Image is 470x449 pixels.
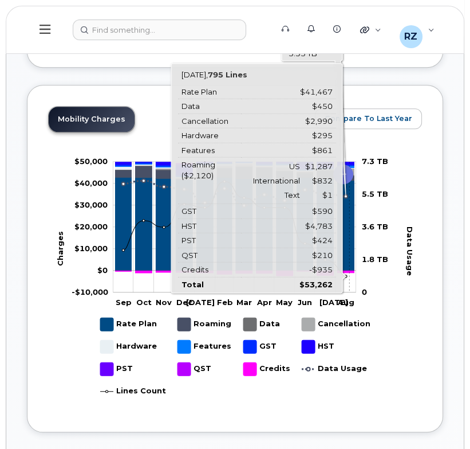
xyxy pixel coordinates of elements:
g: Cancellation [116,164,354,178]
g: GST [243,335,278,358]
tspan: Apr [256,298,272,307]
tspan: 7.3 TB [362,157,388,166]
tspan: Mar [236,298,252,307]
g: $0 [74,244,108,253]
tspan: Jun [298,298,312,307]
div: Ricardo Zuniga [392,18,443,41]
tspan: Dec [177,298,193,307]
tspan: [DATE] [319,298,348,307]
g: Rate Plan [116,177,354,271]
span: RZ [404,30,417,44]
g: Credits [243,358,290,380]
tspan: $40,000 [74,178,108,188]
span: Compare To Last Year [325,113,412,124]
g: $0 [72,287,108,296]
tspan: Oct [137,298,152,307]
g: HST [302,335,337,358]
g: Roaming [177,313,232,335]
g: Legend [100,313,370,403]
g: Cancellation [302,313,370,335]
g: PST [100,358,135,380]
tspan: 3.6 TB [362,222,388,231]
tspan: $10,000 [74,244,108,253]
tspan: Data Usage [405,227,414,276]
g: QST [177,358,212,380]
g: Data Usage [302,358,367,380]
g: $0 [74,157,108,166]
g: Features [177,335,231,358]
tspan: May [277,298,293,307]
tspan: Charges [56,231,65,266]
g: $0 [74,200,108,209]
tspan: $20,000 [74,222,108,231]
g: $0 [74,178,108,188]
g: HST [116,162,354,174]
g: PST [176,163,193,165]
input: Find something... [73,19,246,40]
tspan: $30,000 [74,200,108,209]
tspan: Aug [337,298,354,307]
tspan: $0 [97,266,108,275]
g: Rate Plan [100,313,157,335]
g: $0 [74,222,108,231]
tspan: -$10,000 [72,287,108,296]
tspan: Sep [116,298,132,307]
g: Hardware [100,335,158,358]
tspan: $50,000 [74,157,108,166]
tspan: 5.5 TB [362,189,388,198]
tspan: [DATE] [187,298,215,307]
tspan: Nov [156,298,172,307]
g: Lines Count [100,380,166,403]
button: Compare To Last Year [315,108,422,129]
div: Quicklinks [352,18,389,41]
g: Roaming [116,166,354,181]
g: Data [243,313,281,335]
tspan: 0 [362,287,367,296]
tspan: 1.8 TB [362,255,388,264]
a: Mobility Charges [49,107,135,132]
g: QST [176,163,193,164]
tspan: Feb [217,298,233,307]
